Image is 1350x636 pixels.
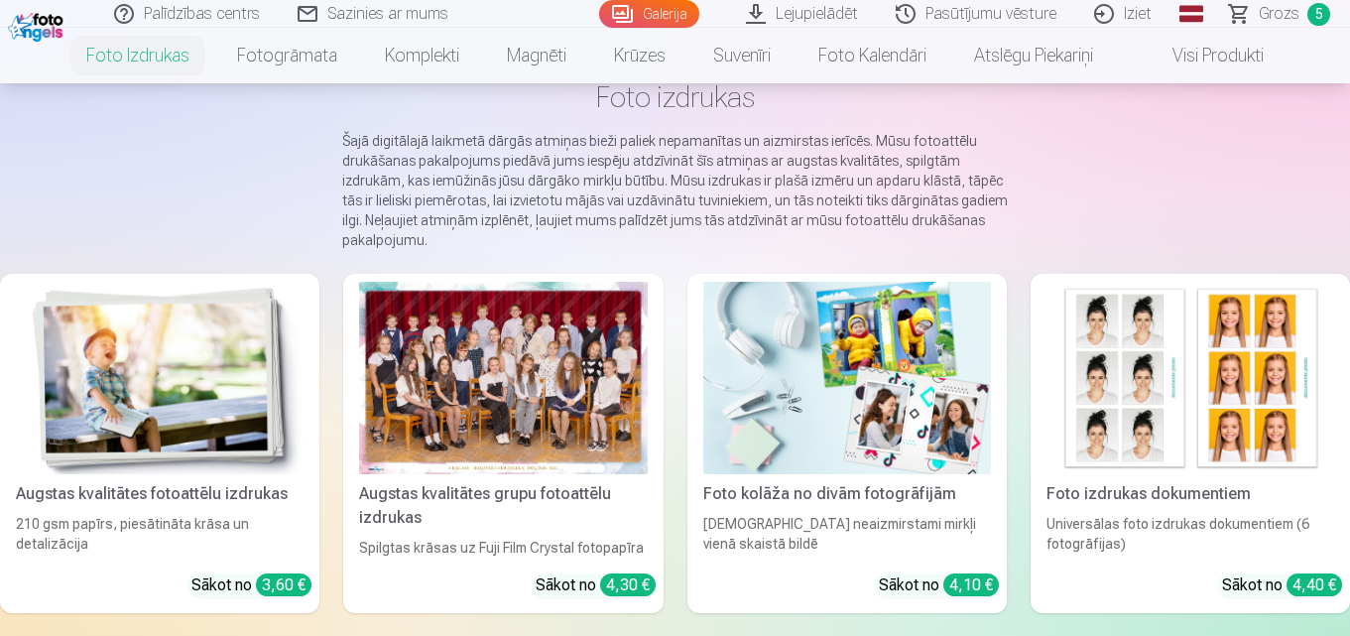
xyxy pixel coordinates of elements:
[8,514,311,558] div: 210 gsm papīrs, piesātināta krāsa un detalizācija
[879,573,999,597] div: Sākot no
[1287,573,1342,596] div: 4,40 €
[943,573,999,596] div: 4,10 €
[1259,2,1299,26] span: Grozs
[1117,28,1288,83] a: Visi produkti
[191,573,311,597] div: Sākot no
[600,573,656,596] div: 4,30 €
[16,282,304,474] img: Augstas kvalitātes fotoattēlu izdrukas
[483,28,590,83] a: Magnēti
[256,573,311,596] div: 3,60 €
[795,28,950,83] a: Foto kalendāri
[16,79,1334,115] h1: Foto izdrukas
[1039,514,1342,558] div: Universālas foto izdrukas dokumentiem (6 fotogrāfijas)
[695,514,999,558] div: [DEMOGRAPHIC_DATA] neaizmirstami mirkļi vienā skaistā bildē
[689,28,795,83] a: Suvenīri
[703,282,991,474] img: Foto kolāža no divām fotogrāfijām
[62,28,213,83] a: Foto izdrukas
[1307,3,1330,26] span: 5
[1046,282,1334,474] img: Foto izdrukas dokumentiem
[695,482,999,506] div: Foto kolāža no divām fotogrāfijām
[1031,274,1350,613] a: Foto izdrukas dokumentiemFoto izdrukas dokumentiemUniversālas foto izdrukas dokumentiem (6 fotogr...
[342,131,1009,250] p: Šajā digitālajā laikmetā dārgās atmiņas bieži paliek nepamanītas un aizmirstas ierīcēs. Mūsu foto...
[8,482,311,506] div: Augstas kvalitātes fotoattēlu izdrukas
[351,538,655,558] div: Spilgtas krāsas uz Fuji Film Crystal fotopapīra
[950,28,1117,83] a: Atslēgu piekariņi
[213,28,361,83] a: Fotogrāmata
[1039,482,1342,506] div: Foto izdrukas dokumentiem
[343,274,663,613] a: Augstas kvalitātes grupu fotoattēlu izdrukasSpilgtas krāsas uz Fuji Film Crystal fotopapīraSākot ...
[361,28,483,83] a: Komplekti
[687,274,1007,613] a: Foto kolāža no divām fotogrāfijāmFoto kolāža no divām fotogrāfijām[DEMOGRAPHIC_DATA] neaizmirstam...
[351,482,655,530] div: Augstas kvalitātes grupu fotoattēlu izdrukas
[1222,573,1342,597] div: Sākot no
[536,573,656,597] div: Sākot no
[8,8,68,42] img: /fa1
[590,28,689,83] a: Krūzes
